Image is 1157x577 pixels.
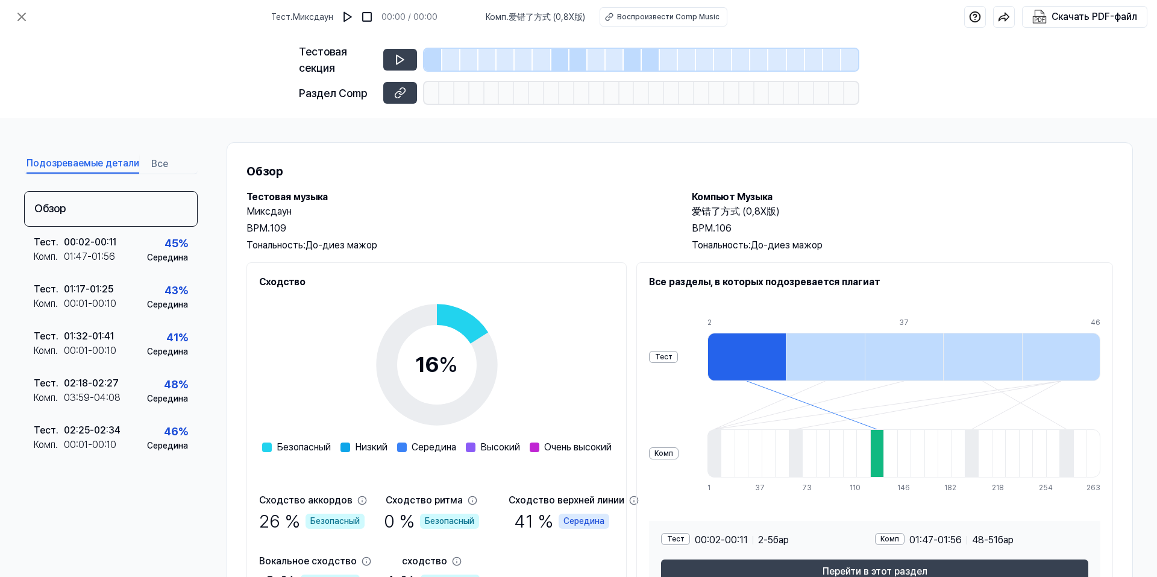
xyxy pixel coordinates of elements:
[617,13,720,21] font: Воспроизвести Comp Music
[285,510,301,532] font: %
[897,484,910,492] font: 146
[725,534,748,546] font: 00:11
[270,222,286,234] font: 109
[56,330,58,342] font: .
[34,330,56,342] font: Тест
[34,424,56,436] font: Тест
[998,534,1014,546] font: бар
[763,534,768,546] font: -
[692,239,751,251] font: Тональность:
[64,392,90,403] font: 03:59
[64,439,88,450] font: 00:01
[850,484,861,492] font: 110
[707,318,712,327] font: 2
[165,237,178,250] font: 45
[1032,10,1047,24] img: Скачать PDF-файл
[277,441,331,453] font: Безопасный
[880,535,899,543] font: Комп
[654,449,673,458] font: Комп
[178,425,188,438] font: %
[164,425,178,438] font: 46
[933,534,938,546] font: -
[342,11,354,23] img: играть
[90,283,113,295] font: 01:25
[55,298,58,309] font: .
[823,566,927,577] font: Перейти в этот раздел
[178,331,188,344] font: %
[692,222,715,234] font: BPM.
[56,424,58,436] font: .
[402,555,447,567] font: сходство
[56,236,58,248] font: .
[768,534,773,546] font: 5
[755,484,765,492] font: 37
[34,377,56,389] font: Тест
[34,345,55,356] font: Комп
[415,352,439,377] font: 16
[94,392,121,403] font: 04:08
[92,377,119,389] font: 02:27
[969,11,981,23] img: помощь
[27,157,139,169] font: Подозреваемые детали
[944,484,956,492] font: 182
[400,510,415,532] font: %
[909,534,933,546] font: 01:47
[299,45,347,74] font: Тестовая секция
[758,534,763,546] font: 2
[90,236,95,248] font: -
[386,494,463,506] font: Сходство ритма
[164,378,178,391] font: 48
[94,424,121,436] font: 02:34
[178,378,188,391] font: %
[692,191,773,203] font: Компьют Музыка
[259,494,353,506] font: Сходство аккордов
[299,87,367,99] font: Раздел Comp
[92,345,116,356] font: 00:10
[147,253,188,262] font: Середина
[92,251,115,262] font: 01:56
[988,534,998,546] font: 51
[92,330,114,342] font: 01:41
[64,298,88,309] font: 00:01
[55,345,58,356] font: .
[381,12,437,22] font: 00:00 / 00:00
[178,237,188,250] font: %
[88,298,92,309] font: -
[56,283,58,295] font: .
[506,12,509,22] font: .
[509,494,624,506] font: Сходство верхней линии
[246,239,306,251] font: Тональность:
[514,510,533,532] font: 41
[64,424,90,436] font: 02:25
[34,298,55,309] font: Комп
[509,12,585,22] font: 爱错了方式 (0,8X版)
[773,534,789,546] font: бар
[34,251,55,262] font: Комп
[972,534,984,546] font: 48
[34,392,55,403] font: Комп
[246,164,283,178] font: Обзор
[290,12,293,22] font: .
[751,239,823,251] font: До-диез мажор
[87,251,92,262] font: -
[34,202,66,215] font: Обзор
[1086,484,1100,492] font: 263
[486,12,506,22] font: Комп
[88,439,92,450] font: -
[147,347,188,356] font: Середина
[425,516,474,526] font: Безопасный
[412,441,456,453] font: Середина
[721,534,725,546] font: -
[178,284,188,297] font: %
[64,283,86,295] font: 01:17
[246,206,292,217] font: Миксдаун
[692,206,780,217] font: 爱错了方式 (0,8X版)
[88,345,92,356] font: -
[92,439,116,450] font: 00:10
[667,535,685,543] font: Тест
[55,439,58,450] font: .
[151,158,168,169] font: Все
[259,510,280,532] font: 26
[166,331,178,344] font: 41
[1030,7,1140,27] button: Скачать PDF-файл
